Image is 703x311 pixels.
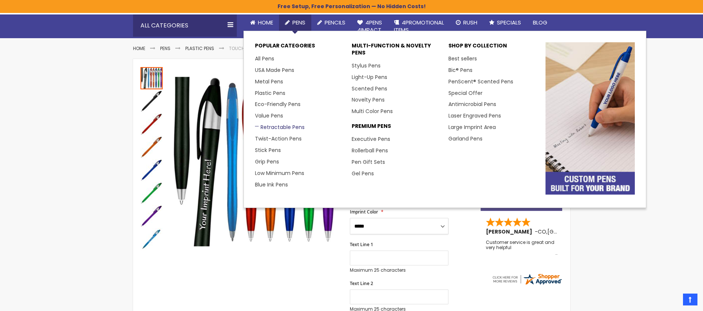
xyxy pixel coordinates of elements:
img: TouchWrite Query Stylus Pen [140,182,163,204]
img: 4pens.com widget logo [491,272,563,286]
a: Eco-Friendly Pens [255,100,301,108]
a: USA Made Pens [255,66,294,74]
a: Large Imprint Area [448,123,496,131]
a: Best sellers [448,55,477,62]
p: Maximum 25 characters [350,267,448,273]
span: [GEOGRAPHIC_DATA] [547,228,602,235]
p: Shop By Collection [448,42,538,53]
a: Metal Pens [255,78,283,85]
a: 4pens.com certificate URL [491,281,563,287]
div: TouchWrite Query Stylus Pen [140,158,163,181]
a: All Pens [255,55,274,62]
span: Imprint Color [350,209,378,215]
a: Bic® Pens [448,66,472,74]
span: Text Line 1 [350,241,373,248]
div: All Categories [133,14,237,37]
a: Novelty Pens [352,96,385,103]
a: Pens [279,14,311,31]
img: TouchWrite Query Stylus Pen [140,90,163,112]
li: TouchWrite Query Stylus Pen [229,46,299,52]
a: Rush [450,14,483,31]
img: TouchWrite Query Stylus Pen [140,228,163,250]
div: TouchWrite Query Stylus Pen [140,66,163,89]
div: TouchWrite Query Stylus Pen [140,112,163,135]
a: Twist-Action Pens [255,135,302,142]
span: - , [535,228,602,235]
a: Home [244,14,279,31]
p: Popular Categories [255,42,344,53]
a: Retractable Pens [255,123,305,131]
a: Pens [160,45,170,52]
a: Blue Ink Pens [255,181,288,188]
span: Specials [497,19,521,26]
a: Laser Engraved Pens [448,112,501,119]
a: Home [133,45,145,52]
a: Specials [483,14,527,31]
p: Multi-Function & Novelty Pens [352,42,441,60]
a: Plastic Pens [185,45,214,52]
div: TouchWrite Query Stylus Pen [140,204,163,227]
a: Stick Pens [255,146,281,154]
span: Text Line 2 [350,280,373,287]
span: Blog [533,19,547,26]
a: Plastic Pens [255,89,285,97]
a: Multi Color Pens [352,107,393,115]
img: custom-pens [546,42,635,195]
a: Light-Up Pens [352,73,387,81]
span: Pens [292,19,305,26]
a: Rollerball Pens [352,147,388,154]
a: Antimicrobial Pens [448,100,496,108]
div: TouchWrite Query Stylus Pen [140,89,163,112]
a: Special Offer [448,89,483,97]
a: 4PROMOTIONALITEMS [388,14,450,39]
div: TouchWrite Query Stylus Pen [140,181,163,204]
a: Low Minimum Pens [255,169,304,177]
span: [PERSON_NAME] [486,228,535,235]
a: Pencils [311,14,351,31]
a: Grip Pens [255,158,279,165]
a: Value Pens [255,112,283,119]
span: CO [538,228,546,235]
img: TouchWrite Query Stylus Pen [140,205,163,227]
a: Scented Pens [352,85,387,92]
span: Home [258,19,273,26]
p: Premium Pens [352,123,441,133]
span: Rush [463,19,477,26]
img: TouchWrite Query Stylus Pen [171,77,340,247]
img: TouchWrite Query Stylus Pen [140,159,163,181]
span: Pencils [325,19,345,26]
span: 4Pens 4impact [357,19,382,34]
div: Customer service is great and very helpful [486,240,558,256]
img: TouchWrite Query Stylus Pen [140,136,163,158]
a: Pen Gift Sets [352,158,385,166]
span: 4PROMOTIONAL ITEMS [394,19,444,34]
a: Gel Pens [352,170,374,177]
a: Garland Pens [448,135,483,142]
a: PenScent® Scented Pens [448,78,513,85]
a: Stylus Pens [352,62,381,69]
a: 4Pens4impact [351,14,388,39]
img: TouchWrite Query Stylus Pen [140,113,163,135]
div: TouchWrite Query Stylus Pen [140,227,163,250]
a: Executive Pens [352,135,390,143]
div: TouchWrite Query Stylus Pen [140,135,163,158]
a: Blog [527,14,553,31]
